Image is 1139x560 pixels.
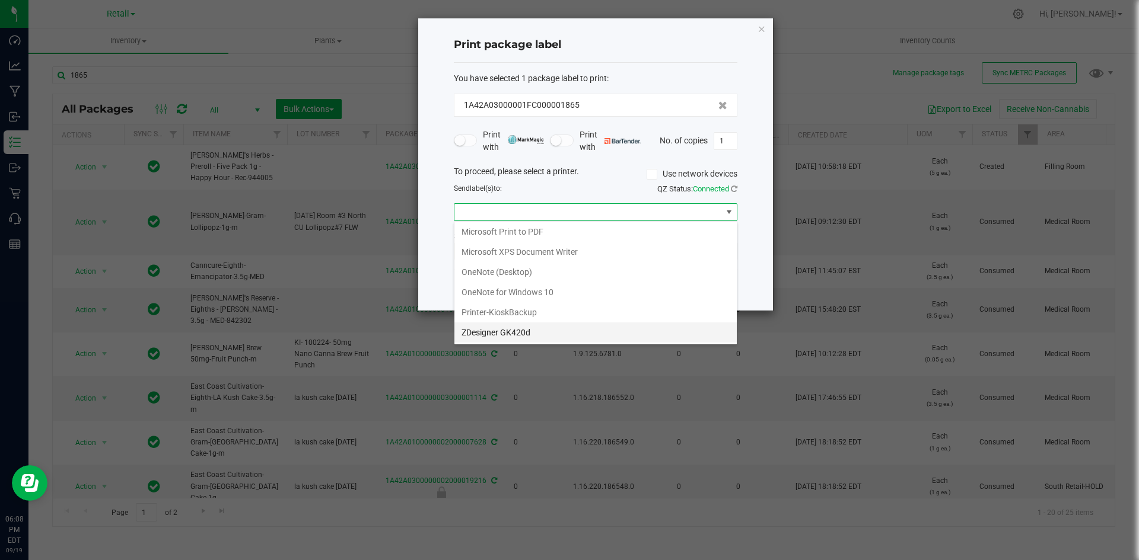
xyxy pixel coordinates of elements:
[445,165,746,183] div: To proceed, please select a printer.
[454,72,737,85] div: :
[12,465,47,501] iframe: Resource center
[454,222,737,242] li: Microsoft Print to PDF
[580,129,641,153] span: Print with
[647,168,737,180] label: Use network devices
[445,230,746,242] div: Select a label template.
[693,184,729,193] span: Connected
[483,129,544,153] span: Print with
[470,184,494,193] span: label(s)
[657,184,737,193] span: QZ Status:
[454,302,737,322] li: Printer-KioskBackup
[454,242,737,262] li: Microsoft XPS Document Writer
[508,135,544,144] img: mark_magic_cybra.png
[454,282,737,302] li: OneNote for Windows 10
[454,262,737,282] li: OneNote (Desktop)
[464,99,580,111] span: 1A42A03000001FC000001865
[454,184,502,193] span: Send to:
[454,73,607,83] span: You have selected 1 package label to print
[605,138,641,144] img: bartender.png
[454,322,737,343] li: ZDesigner GK420d
[454,37,737,53] h4: Print package label
[660,135,708,145] span: No. of copies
